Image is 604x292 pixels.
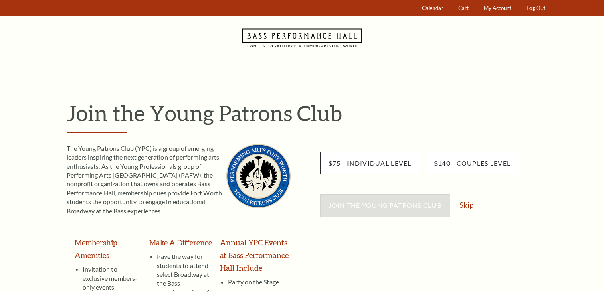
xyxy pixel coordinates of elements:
[329,201,442,209] span: Join the Young Patrons Club
[484,5,511,11] span: My Account
[67,144,291,215] p: The Young Patrons Club (YPC) is a group of emerging leaders inspiring the next generation of perf...
[75,236,141,262] h3: Membership Amenities
[83,265,141,292] li: Invitation to exclusive members-only events
[67,100,550,126] h1: Join the Young Patrons Club
[480,0,515,16] a: My Account
[454,0,472,16] a: Cart
[426,152,519,174] input: $140 - Couples Level
[458,5,469,11] span: Cart
[422,5,443,11] span: Calendar
[320,152,420,174] input: $75 - Individual Level
[523,0,549,16] a: Log Out
[459,201,473,209] a: Skip
[228,278,290,286] li: Party on the Stage
[418,0,447,16] a: Calendar
[220,236,290,274] h3: Annual YPC Events at Bass Performance Hall Include
[149,236,212,249] h3: Make A Difference
[320,194,450,217] button: Join the Young Patrons Club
